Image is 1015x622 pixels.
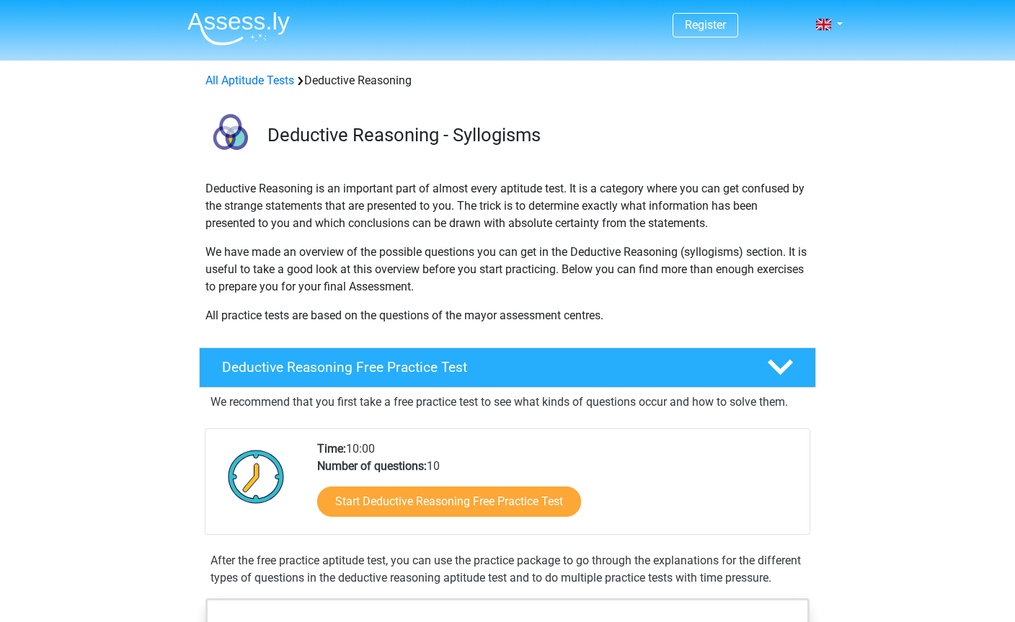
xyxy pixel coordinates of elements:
[317,442,346,456] b: Time:
[306,440,809,534] div: 10:00 10
[222,359,744,376] h4: Deductive Reasoning Free Practice Test
[205,552,810,587] div: After the free practice aptitude test, you can use the practice package to go through the explana...
[317,487,581,517] a: Start Deductive Reasoning Free Practice Test
[205,307,810,324] p: All practice tests are based on the questions of the mayor assessment centres.
[193,347,822,388] a: Deductive Reasoning Free Practice Test
[187,12,290,45] img: Assessly
[317,459,427,473] b: Number of questions:
[267,124,805,146] h3: Deductive Reasoning - Syllogisms
[205,180,810,232] p: Deductive Reasoning is an important part of almost every aptitude test. It is a category where yo...
[210,394,805,411] p: We recommend that you first take a free practice test to see what kinds of questions occur and ho...
[205,74,294,87] a: All Aptitude Tests
[685,18,726,32] a: Register
[220,440,293,512] img: Clock
[200,72,815,89] div: Deductive Reasoning
[200,107,261,168] img: deductive reasoning
[205,244,810,296] p: We have made an overview of the possible questions you can get in the Deductive Reasoning (syllog...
